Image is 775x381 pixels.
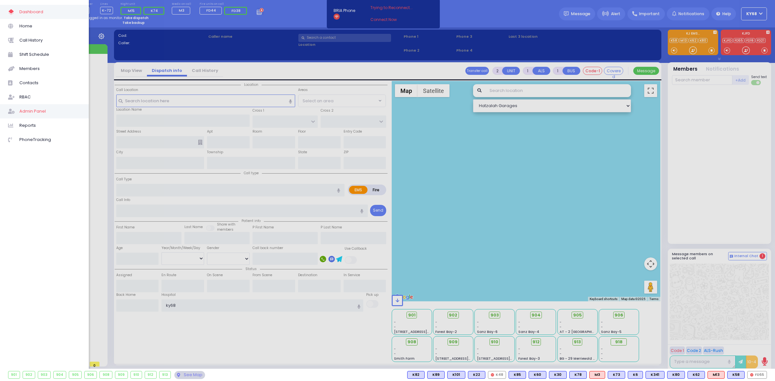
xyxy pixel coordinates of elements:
[54,371,66,378] div: 904
[750,373,753,376] img: red-radio-icon.svg
[407,371,425,379] div: BLS
[19,93,81,101] span: RBAC
[708,371,725,379] div: M13
[19,50,81,59] span: Shift Schedule
[589,371,605,379] div: M3
[529,371,546,379] div: K60
[407,371,425,379] div: K82
[19,36,81,45] span: Call History
[19,107,81,115] span: Admin Panel
[608,371,625,379] div: K73
[447,371,465,379] div: BLS
[468,371,485,379] div: BLS
[549,371,567,379] div: K30
[23,371,35,378] div: 902
[628,371,643,379] div: K6
[667,371,685,379] div: K80
[509,371,526,379] div: BLS
[628,371,643,379] div: BLS
[529,371,546,379] div: BLS
[491,373,494,376] img: red-radio-icon.svg
[85,371,97,378] div: 906
[509,371,526,379] div: K85
[8,371,20,378] div: 901
[468,371,485,379] div: K22
[687,371,705,379] div: K62
[19,22,81,30] span: Home
[145,371,156,378] div: 912
[447,371,465,379] div: K101
[708,371,725,379] div: ALS
[667,371,685,379] div: BLS
[589,371,605,379] div: ALS
[687,371,705,379] div: BLS
[131,371,142,378] div: 910
[19,8,81,16] span: Dashboard
[427,371,445,379] div: BLS
[488,371,506,379] div: K48
[19,121,81,130] span: Reports
[38,371,50,378] div: 903
[646,371,665,379] div: BLS
[727,371,745,379] div: K58
[19,79,81,87] span: Contacts
[19,135,81,144] span: PhoneTracking
[100,371,112,378] div: 908
[115,371,128,378] div: 909
[160,371,171,378] div: 913
[69,371,81,378] div: 905
[747,371,767,379] div: FD55
[569,371,587,379] div: K78
[727,371,745,379] div: BLS
[427,371,445,379] div: K89
[174,371,205,379] div: See map
[608,371,625,379] div: BLS
[569,371,587,379] div: BLS
[19,65,81,73] span: Members
[549,371,567,379] div: BLS
[646,371,665,379] div: K341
